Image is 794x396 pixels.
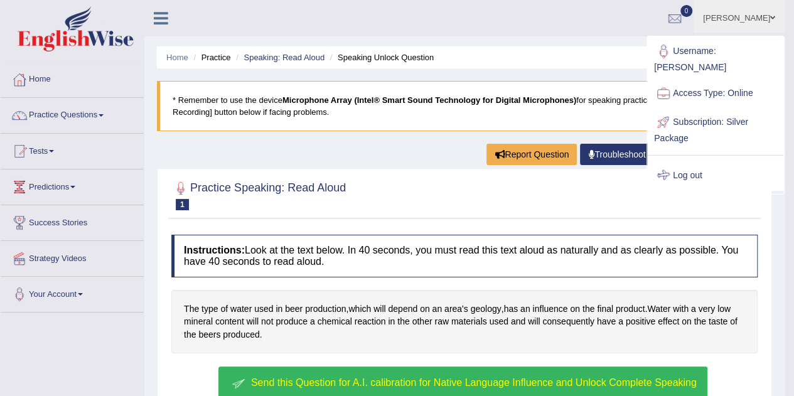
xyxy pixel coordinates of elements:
span: Click to see word definition [434,315,449,328]
span: Click to see word definition [616,302,645,316]
a: Home [166,53,188,62]
h2: Practice Speaking: Read Aloud [171,179,346,210]
span: Click to see word definition [220,302,228,316]
span: Click to see word definition [198,328,220,341]
a: Troubleshoot Recording [580,144,696,165]
div: , , . . [171,290,758,354]
span: Click to see word definition [626,315,655,328]
span: Click to see word definition [397,315,409,328]
a: Predictions [1,169,144,201]
span: Click to see word definition [471,302,502,316]
span: Click to see word definition [717,302,731,316]
span: Click to see word definition [412,315,432,328]
a: Tests [1,134,144,165]
span: Click to see word definition [673,302,689,316]
span: Click to see word definition [388,315,395,328]
span: Click to see word definition [201,302,218,316]
li: Practice [190,51,230,63]
span: Click to see word definition [355,315,386,328]
span: Click to see word definition [658,315,679,328]
span: Click to see word definition [597,302,613,316]
span: Click to see word definition [597,315,616,328]
span: Click to see word definition [285,302,303,316]
b: Microphone Array (Intel® Smart Sound Technology for Digital Microphones) [282,95,576,105]
li: Speaking Unlock Question [327,51,434,63]
blockquote: * Remember to use the device for speaking practice. Or click on [Troubleshoot Recording] button b... [157,81,772,131]
a: Speaking: Read Aloud [244,53,325,62]
span: Click to see word definition [542,315,594,328]
span: Send this Question for A.I. calibration for Native Language Influence and Unlock Complete Speaking [251,377,697,388]
span: Click to see word definition [184,315,213,328]
span: Click to see word definition [230,302,252,316]
span: Click to see word definition [528,315,540,328]
span: Click to see word definition [511,315,525,328]
span: 0 [680,5,693,17]
a: Success Stories [1,205,144,237]
span: Click to see word definition [276,315,308,328]
span: Click to see word definition [618,315,623,328]
span: 1 [176,199,189,210]
a: Username: [PERSON_NAME] [648,37,783,79]
span: Click to see word definition [699,302,715,316]
span: Click to see word definition [223,328,259,341]
a: Strategy Videos [1,241,144,272]
span: Click to see word definition [532,302,567,316]
span: Click to see word definition [261,315,273,328]
a: Access Type: Online [648,79,783,108]
span: Click to see word definition [451,315,487,328]
span: Click to see word definition [582,302,594,316]
span: Click to see word definition [276,302,282,316]
span: Click to see word definition [254,302,273,316]
span: Click to see word definition [520,302,530,316]
button: Report Question [486,144,577,165]
span: Click to see word definition [709,315,727,328]
a: Practice Questions [1,98,144,129]
span: Click to see word definition [318,315,352,328]
a: Your Account [1,277,144,308]
span: Click to see word definition [348,302,371,316]
span: Click to see word definition [184,328,196,341]
span: Click to see word definition [691,302,696,316]
span: Click to see word definition [305,302,346,316]
span: Click to see word definition [730,315,738,328]
span: Click to see word definition [388,302,417,316]
a: Log out [648,161,783,190]
span: Click to see word definition [489,315,508,328]
span: Click to see word definition [647,302,670,316]
span: Click to see word definition [373,302,385,316]
span: Click to see word definition [420,302,430,316]
b: Instructions: [184,245,245,255]
span: Click to see word definition [682,315,692,328]
span: Click to see word definition [247,315,259,328]
span: Click to see word definition [503,302,518,316]
span: Click to see word definition [215,315,244,328]
span: Click to see word definition [444,302,468,316]
span: Click to see word definition [310,315,315,328]
a: Home [1,62,144,94]
h4: Look at the text below. In 40 seconds, you must read this text aloud as naturally and as clearly ... [171,235,758,277]
span: Click to see word definition [694,315,705,328]
span: Click to see word definition [570,302,580,316]
span: Click to see word definition [184,302,199,316]
a: Subscription: Silver Package [648,108,783,150]
span: Click to see word definition [432,302,442,316]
